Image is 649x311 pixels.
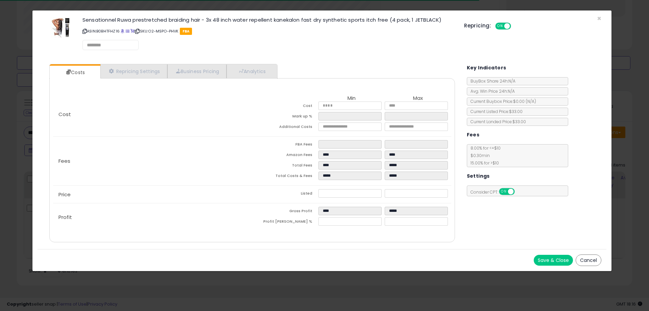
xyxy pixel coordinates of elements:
a: Repricing Settings [100,64,167,78]
span: $0.30 min [467,153,490,158]
h5: Settings [467,172,490,180]
button: Save & Close [534,255,573,266]
span: Current Landed Price: $33.00 [467,119,526,125]
td: Additional Costs [252,123,318,133]
button: Cancel [576,254,601,266]
span: Avg. Win Price 24h: N/A [467,88,515,94]
a: Analytics [226,64,277,78]
span: 8.00 % for <= $10 [467,145,501,166]
span: ( N/A ) [526,98,536,104]
span: OFF [510,23,521,29]
span: 15.00 % for > $10 [467,160,499,166]
th: Min [318,95,385,102]
td: Total Fees [252,161,318,172]
p: Price [53,192,252,197]
td: Profit [PERSON_NAME] % [252,217,318,228]
span: BuyBox Share 24h: N/A [467,78,515,84]
th: Max [385,95,451,102]
td: Total Costs & Fees [252,172,318,182]
a: Costs [50,66,100,79]
td: FBA Fees [252,140,318,151]
td: Cost [252,102,318,112]
span: $0.00 [513,98,536,104]
td: Mark up % [252,112,318,123]
p: Fees [53,158,252,164]
td: Gross Profit [252,207,318,217]
p: Profit [53,215,252,220]
p: Cost [53,112,252,117]
h5: Fees [467,131,480,139]
span: ON [496,23,504,29]
span: Current Buybox Price: [467,98,536,104]
span: OFF [513,189,524,195]
span: ON [500,189,508,195]
a: Business Pricing [167,64,226,78]
td: Listed [252,189,318,200]
span: Current Listed Price: $33.00 [467,109,523,114]
h5: Key Indicators [467,64,506,72]
span: × [597,14,601,23]
span: Consider CPT: [467,189,524,195]
td: Amazon Fees [252,151,318,161]
h5: Repricing: [464,23,491,28]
